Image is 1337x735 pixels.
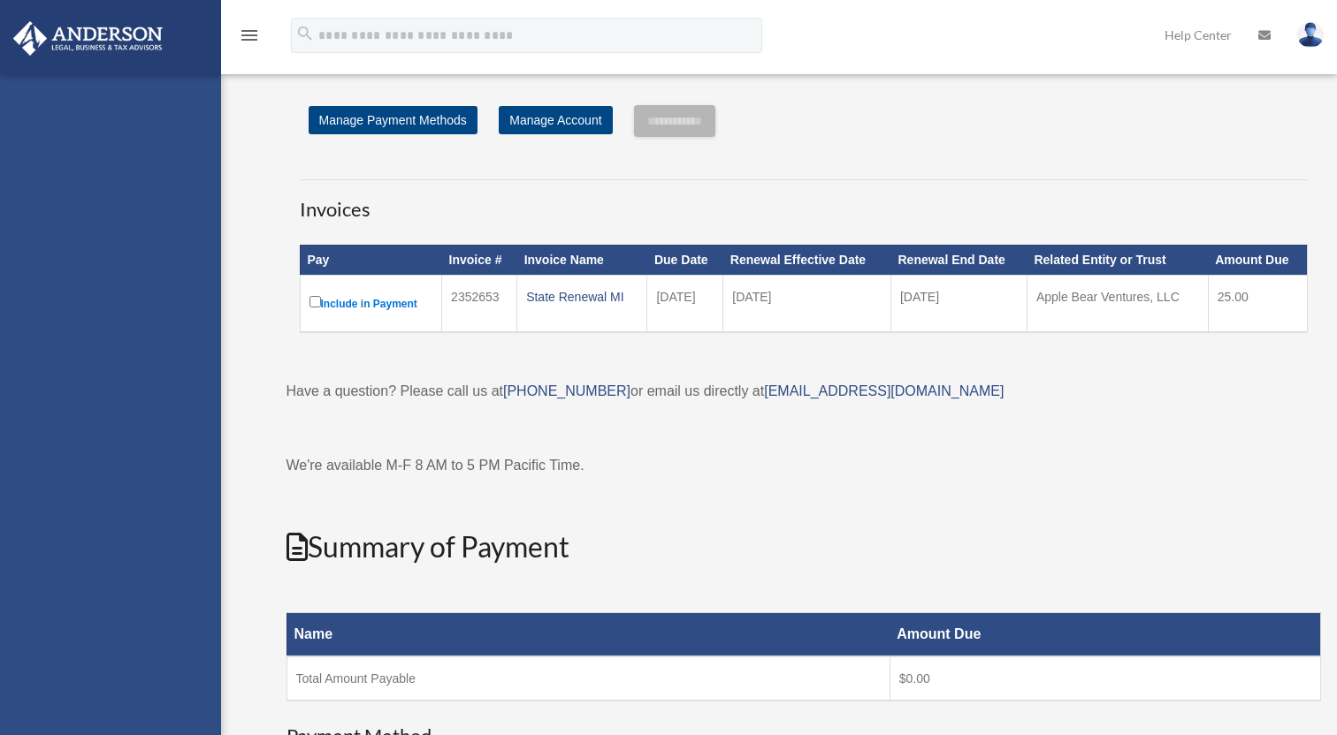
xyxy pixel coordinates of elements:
[295,24,315,43] i: search
[300,245,442,275] th: Pay
[517,245,647,275] th: Invoice Name
[442,245,517,275] th: Invoice #
[442,275,517,332] td: 2352653
[503,383,630,398] a: [PHONE_NUMBER]
[1027,275,1208,332] td: Apple Bear Ventures, LLC
[647,245,723,275] th: Due Date
[723,245,891,275] th: Renewal Effective Date
[309,292,433,314] label: Include in Payment
[239,25,260,46] i: menu
[890,245,1027,275] th: Renewal End Date
[526,284,638,309] div: State Renewal MI
[890,275,1027,332] td: [DATE]
[286,527,1321,567] h2: Summary of Payment
[764,383,1004,398] a: [EMAIL_ADDRESS][DOMAIN_NAME]
[1297,22,1324,48] img: User Pic
[286,453,1321,478] p: We're available M-F 8 AM to 5 PM Pacific Time.
[309,296,321,307] input: Include in Payment
[286,656,890,701] td: Total Amount Payable
[286,613,890,657] th: Name
[1208,275,1307,332] td: 25.00
[239,31,260,46] a: menu
[1208,245,1307,275] th: Amount Due
[300,179,1308,224] h3: Invoices
[286,379,1321,404] p: Have a question? Please call us at or email us directly at
[647,275,723,332] td: [DATE]
[890,656,1320,701] td: $0.00
[890,613,1320,657] th: Amount Due
[723,275,891,332] td: [DATE]
[8,21,168,56] img: Anderson Advisors Platinum Portal
[309,106,477,134] a: Manage Payment Methods
[1027,245,1208,275] th: Related Entity or Trust
[499,106,612,134] a: Manage Account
